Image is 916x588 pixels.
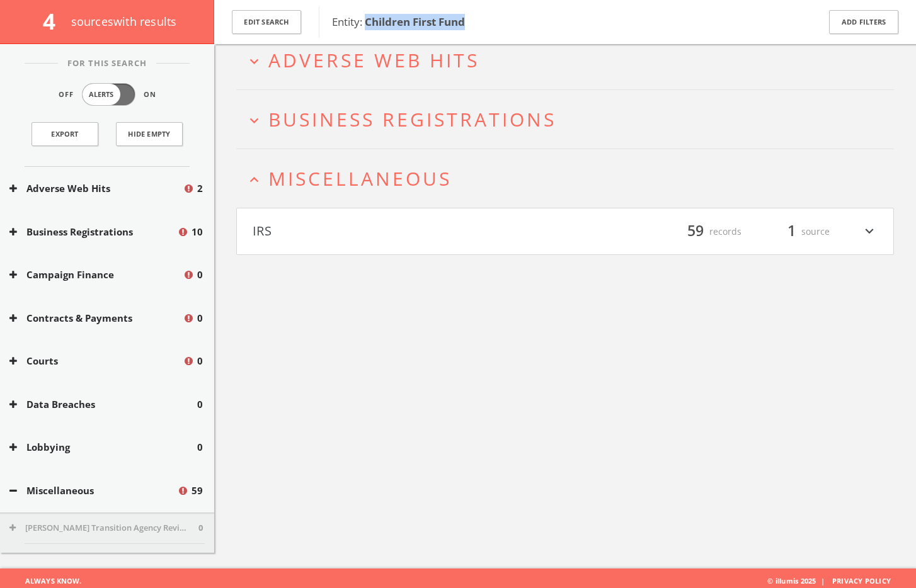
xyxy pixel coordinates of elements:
button: Miscellaneous [9,483,177,498]
b: Children First Fund [365,14,465,29]
button: Business Registrations [9,225,177,239]
div: source [754,221,830,242]
button: Hide Empty [116,122,183,146]
span: 0 [197,397,203,412]
span: For This Search [58,57,156,70]
button: expand_moreAdverse Web Hits [246,50,894,71]
div: records [666,221,741,242]
button: IRS [253,221,565,242]
span: Business Registrations [268,106,556,132]
span: 0 [198,522,203,534]
span: Entity: [332,14,465,29]
button: [PERSON_NAME] Transition Agency Review Teams [9,522,198,534]
i: expand_less [246,171,263,188]
a: Privacy Policy [832,576,891,585]
span: On [144,90,156,101]
a: Export [31,122,98,146]
button: Contracts & Payments [9,311,183,325]
button: expand_lessMiscellaneous [246,168,894,189]
button: expand_moreBusiness Registrations [246,109,894,130]
span: 59 [682,220,709,242]
span: | [816,576,830,585]
i: expand_more [246,112,263,129]
button: Lobbying [9,441,197,455]
button: Edit Search [232,10,301,35]
span: 4 [43,6,66,36]
span: 59 [192,483,203,498]
span: 0 [197,441,203,455]
button: Adverse Web Hits [9,182,183,196]
button: Add Filters [829,10,898,35]
span: 10 [192,225,203,239]
i: expand_more [861,221,878,242]
i: expand_more [246,53,263,70]
span: source s with results [71,14,177,29]
span: Off [59,90,74,101]
span: Adverse Web Hits [268,47,479,73]
button: Campaign Finance [9,268,183,283]
span: 1 [782,220,801,242]
span: 0 [197,311,203,325]
button: Courts [9,354,183,369]
span: 0 [197,354,203,369]
span: Miscellaneous [268,166,452,191]
button: Data Breaches [9,397,197,412]
span: 2 [197,182,203,196]
span: 0 [197,268,203,283]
